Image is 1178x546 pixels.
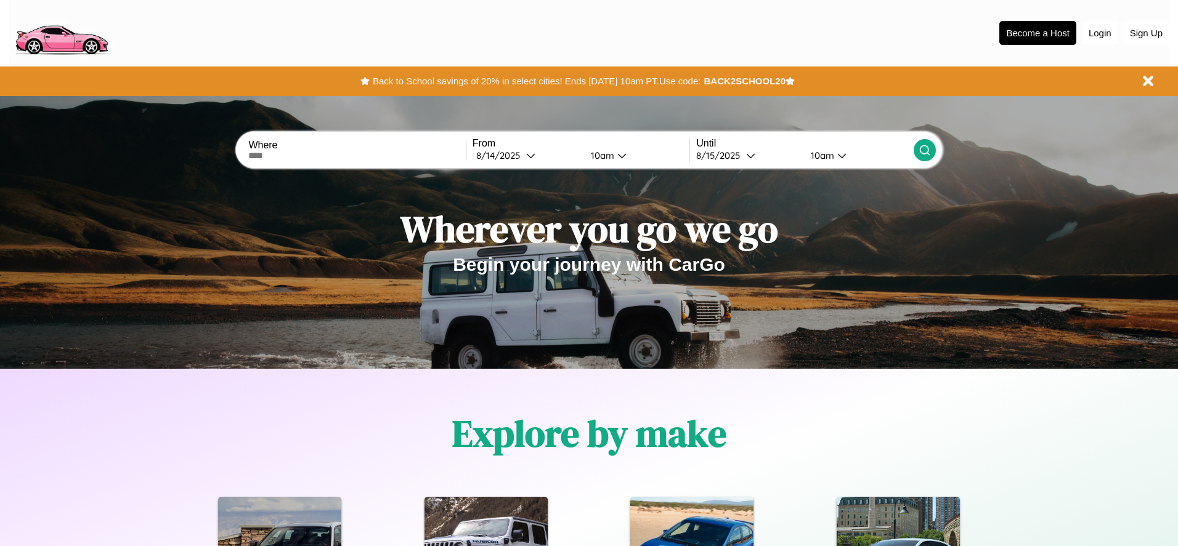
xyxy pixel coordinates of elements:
label: Where [248,140,465,151]
b: BACK2SCHOOL20 [704,76,786,86]
button: 8/14/2025 [473,149,581,162]
div: 8 / 15 / 2025 [696,150,746,161]
button: Login [1083,22,1118,44]
div: 10am [805,150,837,161]
button: 10am [581,149,689,162]
label: Until [696,138,913,149]
button: Sign Up [1124,22,1169,44]
div: 8 / 14 / 2025 [476,150,526,161]
button: Become a Host [999,21,1076,45]
label: From [473,138,689,149]
img: logo [9,6,113,58]
div: 10am [585,150,617,161]
button: 10am [801,149,913,162]
h1: Explore by make [452,408,726,459]
button: Back to School savings of 20% in select cities! Ends [DATE] 10am PT.Use code: [370,73,704,90]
